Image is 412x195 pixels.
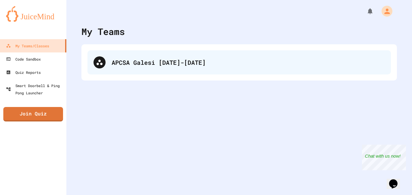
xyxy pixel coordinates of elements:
div: APCSA Galesi [DATE]-[DATE] [112,58,385,67]
div: My Teams/Classes [6,42,49,49]
div: APCSA Galesi [DATE]-[DATE] [87,50,391,74]
div: My Teams [81,25,125,38]
a: Join Quiz [3,107,63,121]
div: Quiz Reports [6,69,41,76]
div: Smart Doorbell & Ping Pong Launcher [6,82,64,96]
iframe: chat widget [387,171,406,189]
div: My Notifications [355,6,375,16]
iframe: chat widget [362,145,406,170]
img: logo-orange.svg [6,6,60,22]
div: Code Sandbox [6,55,41,63]
div: My Account [375,4,394,18]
